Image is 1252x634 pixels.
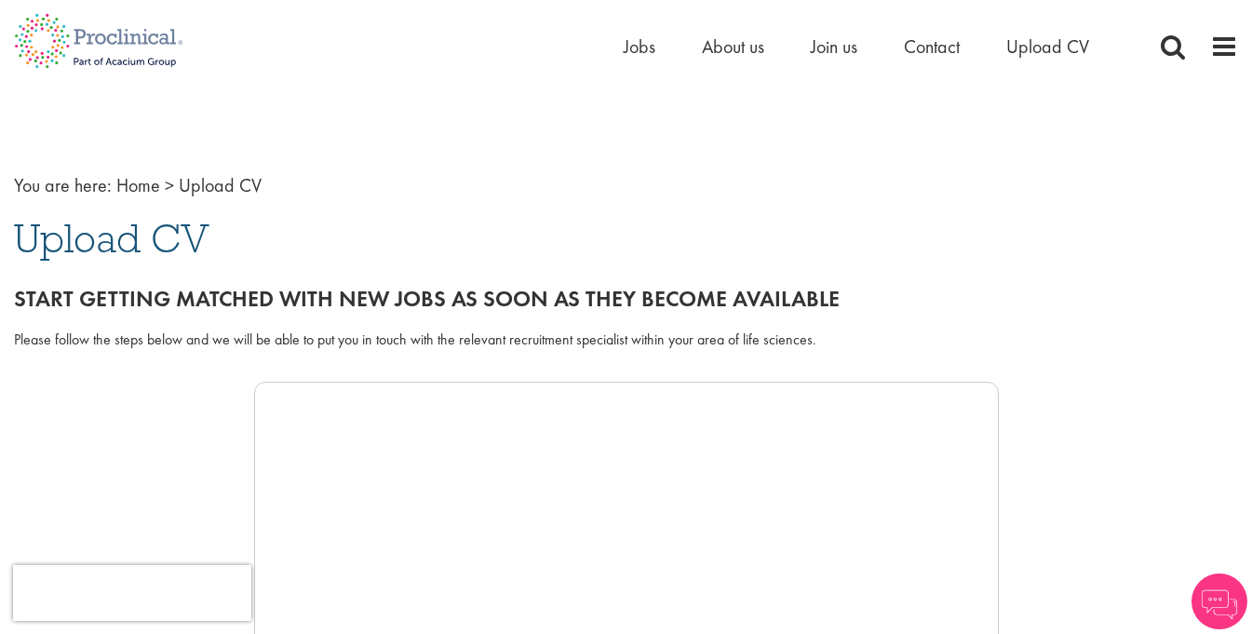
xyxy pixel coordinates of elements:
[14,173,112,197] span: You are here:
[702,34,764,59] a: About us
[179,173,262,197] span: Upload CV
[14,213,209,263] span: Upload CV
[14,330,1238,351] div: Please follow the steps below and we will be able to put you in touch with the relevant recruitme...
[14,287,1238,311] h2: Start getting matched with new jobs as soon as they become available
[904,34,960,59] a: Contact
[624,34,655,59] a: Jobs
[1006,34,1089,59] a: Upload CV
[1191,573,1247,629] img: Chatbot
[13,565,251,621] iframe: reCAPTCHA
[811,34,857,59] a: Join us
[165,173,174,197] span: >
[116,173,160,197] a: breadcrumb link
